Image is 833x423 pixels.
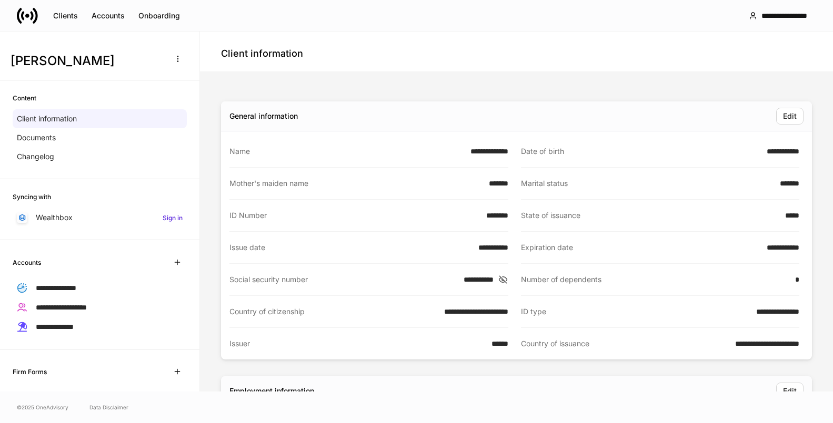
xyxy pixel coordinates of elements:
div: ID Number [229,210,480,221]
a: WealthboxSign in [13,208,187,227]
div: Name [229,146,464,157]
a: Client information [13,109,187,128]
div: Social security number [229,274,457,285]
button: Accounts [85,7,132,24]
h3: [PERSON_NAME] [11,53,163,69]
a: Documents [13,128,187,147]
div: Country of issuance [521,338,729,349]
div: Expiration date [521,242,761,253]
div: Clients [53,12,78,19]
div: Marital status [521,178,774,189]
div: State of issuance [521,210,779,221]
div: Country of citizenship [229,306,438,317]
div: Number of dependents [521,274,789,285]
button: Edit [776,108,804,125]
h4: Client information [221,47,303,60]
div: General information [229,111,298,121]
div: Issue date [229,242,472,253]
div: Issuer [229,338,485,349]
div: Accounts [92,12,125,19]
span: © 2025 OneAdvisory [17,403,68,411]
h6: Accounts [13,257,41,267]
a: Changelog [13,147,187,166]
div: Mother's maiden name [229,178,483,189]
h6: Syncing with [13,192,51,202]
div: ID type [521,306,750,317]
div: Date of birth [521,146,761,157]
h6: Sign in [163,213,183,223]
p: Changelog [17,151,54,162]
button: Onboarding [132,7,187,24]
h6: Content [13,93,36,103]
div: Edit [783,112,797,120]
p: Client information [17,114,77,124]
div: Edit [783,387,797,395]
div: Employment information [229,386,314,396]
p: Wealthbox [36,212,73,223]
button: Clients [46,7,85,24]
p: Documents [17,132,56,143]
div: Onboarding [138,12,180,19]
button: Edit [776,383,804,399]
h6: Firm Forms [13,367,47,377]
a: Data Disclaimer [89,403,128,411]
